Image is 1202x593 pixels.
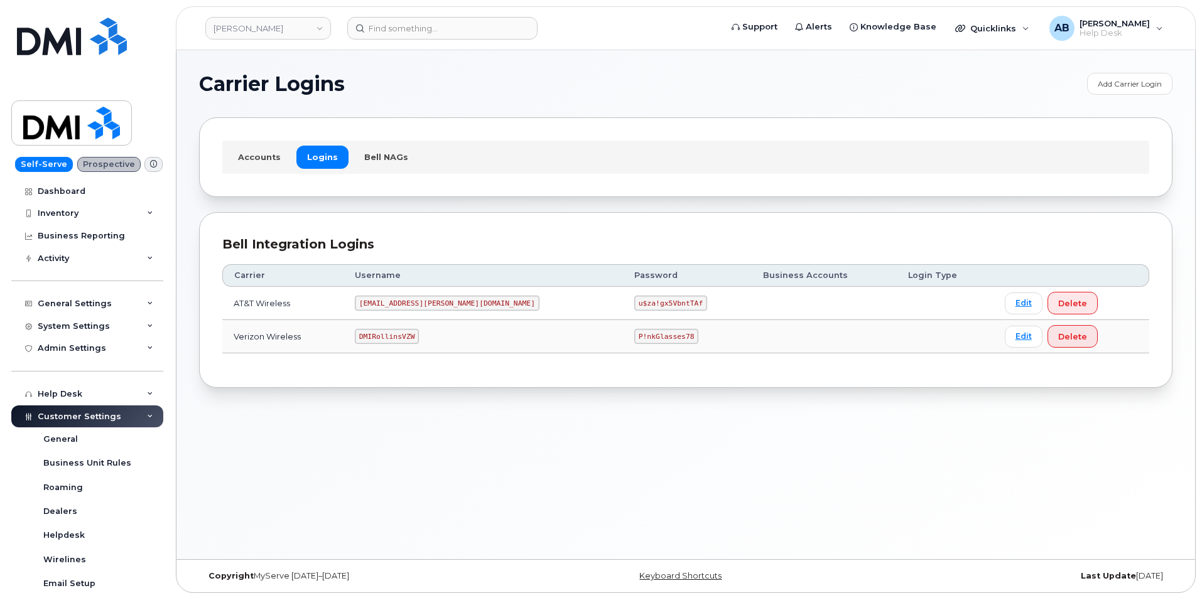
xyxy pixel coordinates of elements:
[1058,297,1087,309] span: Delete
[355,296,539,311] code: [EMAIL_ADDRESS][PERSON_NAME][DOMAIN_NAME]
[199,75,345,93] span: Carrier Logins
[222,320,344,353] td: Verizon Wireless
[623,264,752,287] th: Password
[208,571,254,580] strong: Copyright
[354,146,419,168] a: Bell NAGs
[639,571,722,580] a: Keyboard Shortcuts
[1005,292,1042,314] a: Edit
[355,329,419,344] code: DMIRollinsVZW
[227,146,291,168] a: Accounts
[344,264,623,287] th: Username
[634,329,698,344] code: P!nkGlasses78
[848,571,1172,581] div: [DATE]
[1058,331,1087,343] span: Delete
[199,571,524,581] div: MyServe [DATE]–[DATE]
[752,264,897,287] th: Business Accounts
[1048,325,1098,348] button: Delete
[1087,73,1172,95] a: Add Carrier Login
[897,264,994,287] th: Login Type
[1081,571,1136,580] strong: Last Update
[1005,326,1042,348] a: Edit
[1048,292,1098,314] button: Delete
[634,296,707,311] code: u$za!gx5VbntTAf
[222,264,344,287] th: Carrier
[222,287,344,320] td: AT&T Wireless
[222,235,1149,254] div: Bell Integration Logins
[296,146,349,168] a: Logins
